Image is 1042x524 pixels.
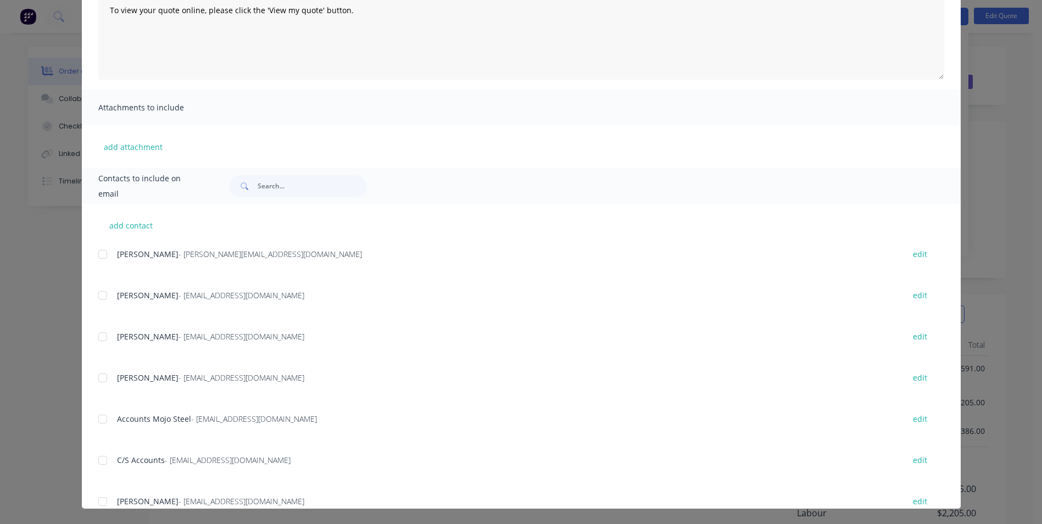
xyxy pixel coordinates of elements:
input: Search... [258,175,366,197]
button: edit [906,411,934,426]
span: [PERSON_NAME] [117,496,179,506]
button: edit [906,329,934,344]
span: - [EMAIL_ADDRESS][DOMAIN_NAME] [191,414,317,424]
span: Accounts Mojo Steel [117,414,191,424]
span: [PERSON_NAME] [117,331,179,342]
button: edit [906,453,934,467]
span: [PERSON_NAME] [117,249,179,259]
span: [PERSON_NAME] [117,372,179,383]
span: - [EMAIL_ADDRESS][DOMAIN_NAME] [179,496,304,506]
span: - [PERSON_NAME][EMAIL_ADDRESS][DOMAIN_NAME] [179,249,362,259]
span: - [EMAIL_ADDRESS][DOMAIN_NAME] [179,331,304,342]
button: edit [906,494,934,509]
span: - [EMAIL_ADDRESS][DOMAIN_NAME] [179,372,304,383]
button: add attachment [98,138,168,155]
button: edit [906,288,934,303]
span: [PERSON_NAME] [117,290,179,300]
span: - [EMAIL_ADDRESS][DOMAIN_NAME] [165,455,291,465]
span: Contacts to include on email [98,171,202,202]
span: Attachments to include [98,100,219,115]
button: edit [906,370,934,385]
button: add contact [98,217,164,233]
span: - [EMAIL_ADDRESS][DOMAIN_NAME] [179,290,304,300]
span: C/S Accounts [117,455,165,465]
button: edit [906,247,934,261]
